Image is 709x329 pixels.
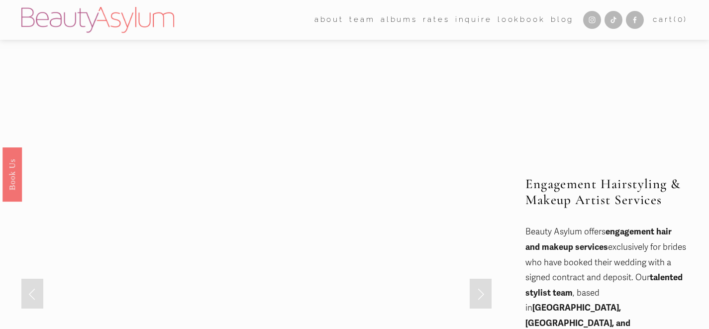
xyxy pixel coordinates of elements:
a: folder dropdown [349,12,375,28]
span: 0 [678,15,684,24]
h2: Engagement Hairstyling & Makeup Artist Services [525,176,688,208]
a: Lookbook [498,12,545,28]
a: 0 items in cart [653,13,688,27]
strong: talented stylist team [525,272,685,298]
span: ( ) [674,15,688,24]
a: folder dropdown [314,12,344,28]
strong: engagement hair and makeup services [525,226,674,252]
a: Instagram [583,11,601,29]
a: TikTok [605,11,622,29]
span: Engagement Hair & Makeup for Brides | [GEOGRAPHIC_DATA] & Charlotte [21,96,491,156]
a: Book Us [2,147,22,201]
span: about [314,13,344,27]
a: Rates [423,12,449,28]
a: albums [381,12,417,28]
a: Previous Slide [21,279,43,309]
a: Facebook [626,11,644,29]
a: Next Slide [470,279,492,309]
img: Beauty Asylum | Bridal Hair &amp; Makeup Charlotte &amp; Atlanta [21,7,174,33]
a: Inquire [455,12,492,28]
span: team [349,13,375,27]
a: Blog [551,12,574,28]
